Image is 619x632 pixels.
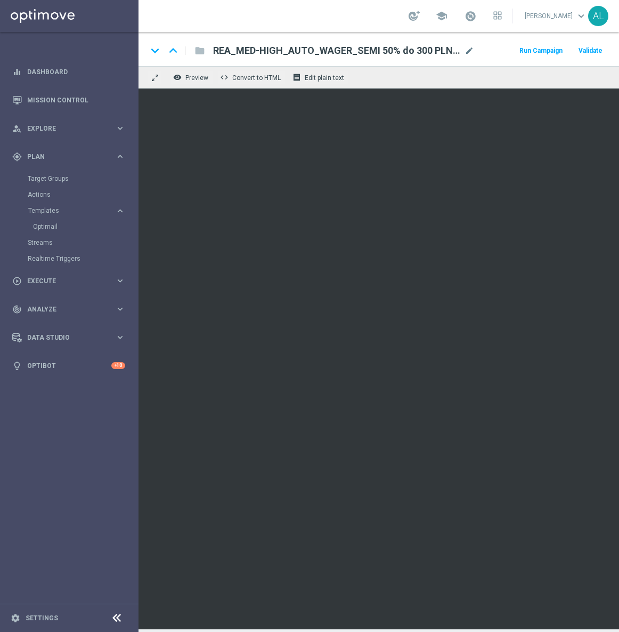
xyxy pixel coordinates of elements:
[27,334,115,341] span: Data Studio
[28,171,137,187] div: Target Groups
[28,238,111,247] a: Streams
[213,44,460,57] span: REA_MED-HIGH_AUTO_WAGER_SEMI 50% do 300 PLN_150825
[173,73,182,82] i: remove_red_eye
[165,43,181,59] i: keyboard_arrow_up
[28,251,137,267] div: Realtime Triggers
[28,207,104,214] span: Templates
[12,276,22,286] i: play_circle_outline
[292,73,301,82] i: receipt
[436,10,447,22] span: school
[115,123,125,133] i: keyboard_arrow_right
[12,86,125,114] div: Mission Control
[12,333,115,342] div: Data Studio
[217,70,286,84] button: code Convert to HTML
[27,154,115,160] span: Plan
[170,70,213,84] button: remove_red_eye Preview
[27,351,111,380] a: Optibot
[11,613,20,623] i: settings
[12,124,115,133] div: Explore
[12,153,126,161] button: gps_fixed Plan keyboard_arrow_right
[12,276,115,286] div: Execute
[12,351,125,380] div: Optibot
[26,615,58,621] a: Settings
[220,73,229,82] span: code
[12,305,22,314] i: track_changes
[33,222,111,231] a: Optimail
[28,174,111,183] a: Target Groups
[27,86,125,114] a: Mission Control
[28,190,111,199] a: Actions
[290,70,349,84] button: receipt Edit plain text
[115,332,125,342] i: keyboard_arrow_right
[12,362,126,370] button: lightbulb Optibot +10
[305,74,344,82] span: Edit plain text
[28,207,115,214] div: Templates
[27,278,115,284] span: Execute
[111,362,125,369] div: +10
[12,67,22,77] i: equalizer
[28,203,137,235] div: Templates
[33,219,137,235] div: Optimail
[12,152,22,162] i: gps_fixed
[575,10,587,22] span: keyboard_arrow_down
[147,43,163,59] i: keyboard_arrow_down
[12,68,126,76] button: equalizer Dashboard
[27,306,115,313] span: Analyze
[12,361,22,371] i: lightbulb
[518,44,564,58] button: Run Campaign
[115,151,125,162] i: keyboard_arrow_right
[12,124,126,133] button: person_search Explore keyboard_arrow_right
[577,44,604,58] button: Validate
[27,125,115,132] span: Explore
[12,277,126,285] button: play_circle_outline Execute keyboard_arrow_right
[115,206,125,216] i: keyboard_arrow_right
[12,124,22,133] i: person_search
[12,152,115,162] div: Plan
[28,235,137,251] div: Streams
[115,304,125,314] i: keyboard_arrow_right
[28,187,137,203] div: Actions
[27,58,125,86] a: Dashboard
[115,276,125,286] i: keyboard_arrow_right
[12,305,115,314] div: Analyze
[12,96,126,105] button: Mission Control
[232,74,281,82] span: Convert to HTML
[185,74,208,82] span: Preview
[28,254,111,263] a: Realtime Triggers
[579,47,602,54] span: Validate
[524,8,588,24] a: [PERSON_NAME]keyboard_arrow_down
[28,206,126,215] button: Templates keyboard_arrow_right
[12,333,126,342] button: Data Studio keyboard_arrow_right
[12,58,125,86] div: Dashboard
[12,305,126,314] button: track_changes Analyze keyboard_arrow_right
[465,46,474,55] span: mode_edit
[588,6,608,26] div: AL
